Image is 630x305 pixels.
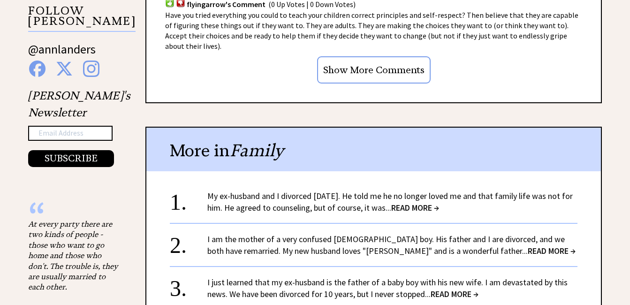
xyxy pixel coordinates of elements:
[207,234,576,256] a: I am the mother of a very confused [DEMOGRAPHIC_DATA] boy. His father and I are divorced, and we ...
[207,191,573,213] a: My ex-husband and I divorced [DATE]. He told me he no longer loved me and that family life was no...
[28,87,130,167] div: [PERSON_NAME]'s Newsletter
[170,233,207,251] div: 2.
[28,126,113,141] input: Email Address
[146,128,601,171] div: More in
[83,61,99,77] img: instagram%20blue.png
[56,61,73,77] img: x%20blue.png
[230,140,284,161] span: Family
[28,41,96,66] a: @annlanders
[28,150,114,167] button: SUBSCRIBE
[207,277,568,299] a: I just learned that my ex-husband is the father of a baby boy with his new wife. I am devastated ...
[431,289,478,299] span: READ MORE →
[317,56,431,84] input: Show More Comments
[28,6,136,32] p: FOLLOW [PERSON_NAME]
[528,245,576,256] span: READ MORE →
[391,202,439,213] span: READ MORE →
[29,61,46,77] img: facebook%20blue.png
[28,209,122,219] div: “
[170,276,207,294] div: 3.
[28,219,122,292] div: At every party there are two kinds of people - those who want to go home and those who don't. The...
[165,10,578,51] span: Have you tried everything you could to teach your children correct principles and self-respect? T...
[170,190,207,207] div: 1.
